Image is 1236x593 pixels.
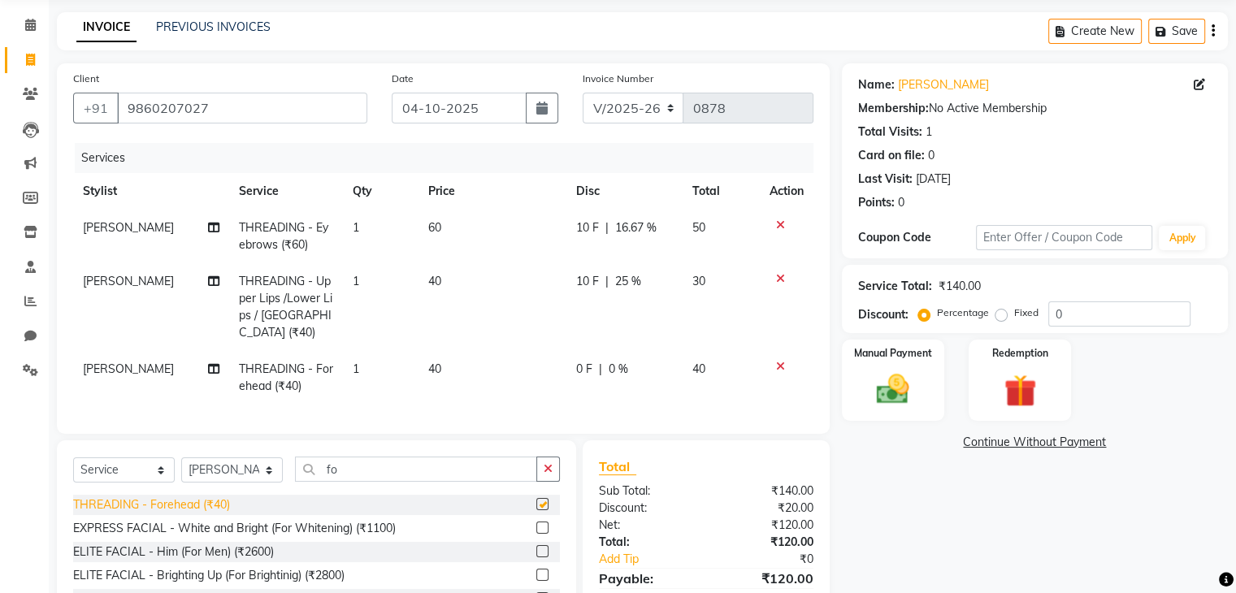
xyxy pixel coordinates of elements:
[587,551,726,568] a: Add Tip
[576,273,599,290] span: 10 F
[1014,305,1039,320] label: Fixed
[683,173,760,210] th: Total
[858,306,909,323] div: Discount:
[845,434,1225,451] a: Continue Without Payment
[976,225,1153,250] input: Enter Offer / Coupon Code
[858,278,932,295] div: Service Total:
[760,173,813,210] th: Action
[992,346,1048,361] label: Redemption
[726,551,825,568] div: ₹0
[916,171,951,188] div: [DATE]
[353,220,359,235] span: 1
[587,517,706,534] div: Net:
[576,219,599,236] span: 10 F
[239,274,332,340] span: THREADING - Upper Lips /Lower Lips / [GEOGRAPHIC_DATA] (₹40)
[615,273,641,290] span: 25 %
[343,173,419,210] th: Qty
[858,147,925,164] div: Card on file:
[898,76,989,93] a: [PERSON_NAME]
[858,171,913,188] div: Last Visit:
[239,361,333,393] span: THREADING - Forehead (₹40)
[73,93,119,123] button: +91
[428,220,441,235] span: 60
[83,274,174,288] span: [PERSON_NAME]
[566,173,683,210] th: Disc
[587,569,706,588] div: Payable:
[692,274,705,288] span: 30
[928,147,935,164] div: 0
[229,173,343,210] th: Service
[239,220,328,252] span: THREADING - Eyebrows (₹60)
[419,173,566,210] th: Price
[858,100,1212,117] div: No Active Membership
[858,194,895,211] div: Points:
[858,100,929,117] div: Membership:
[609,361,628,378] span: 0 %
[605,219,609,236] span: |
[706,517,826,534] div: ₹120.00
[76,13,137,42] a: INVOICE
[706,483,826,500] div: ₹140.00
[692,361,705,376] span: 40
[858,76,895,93] div: Name:
[854,346,932,361] label: Manual Payment
[898,194,904,211] div: 0
[587,500,706,517] div: Discount:
[615,219,657,236] span: 16.67 %
[73,567,345,584] div: ELITE FACIAL - Brighting Up (For Brightinig) (₹2800)
[939,278,981,295] div: ₹140.00
[392,71,414,86] label: Date
[583,71,653,86] label: Invoice Number
[706,534,826,551] div: ₹120.00
[1148,19,1205,44] button: Save
[599,458,636,475] span: Total
[73,520,396,537] div: EXPRESS FACIAL - White and Bright (For Whitening) (₹1100)
[83,361,174,376] span: [PERSON_NAME]
[353,274,359,288] span: 1
[428,274,441,288] span: 40
[117,93,367,123] input: Search by Name/Mobile/Email/Code
[73,496,230,513] div: THREADING - Forehead (₹40)
[428,361,441,376] span: 40
[692,220,705,235] span: 50
[295,457,537,482] input: Search or Scan
[75,143,826,173] div: Services
[605,273,609,290] span: |
[587,534,706,551] div: Total:
[73,543,274,561] div: ELITE FACIAL - Him (For Men) (₹2600)
[599,361,602,378] span: |
[1159,226,1205,250] button: Apply
[73,71,99,86] label: Client
[587,483,706,500] div: Sub Total:
[994,370,1047,411] img: _gift.svg
[706,500,826,517] div: ₹20.00
[576,361,592,378] span: 0 F
[858,123,922,141] div: Total Visits:
[866,370,919,408] img: _cash.svg
[73,173,229,210] th: Stylist
[937,305,989,320] label: Percentage
[926,123,932,141] div: 1
[706,569,826,588] div: ₹120.00
[1048,19,1142,44] button: Create New
[353,361,359,376] span: 1
[858,229,976,246] div: Coupon Code
[156,19,271,34] a: PREVIOUS INVOICES
[83,220,174,235] span: [PERSON_NAME]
